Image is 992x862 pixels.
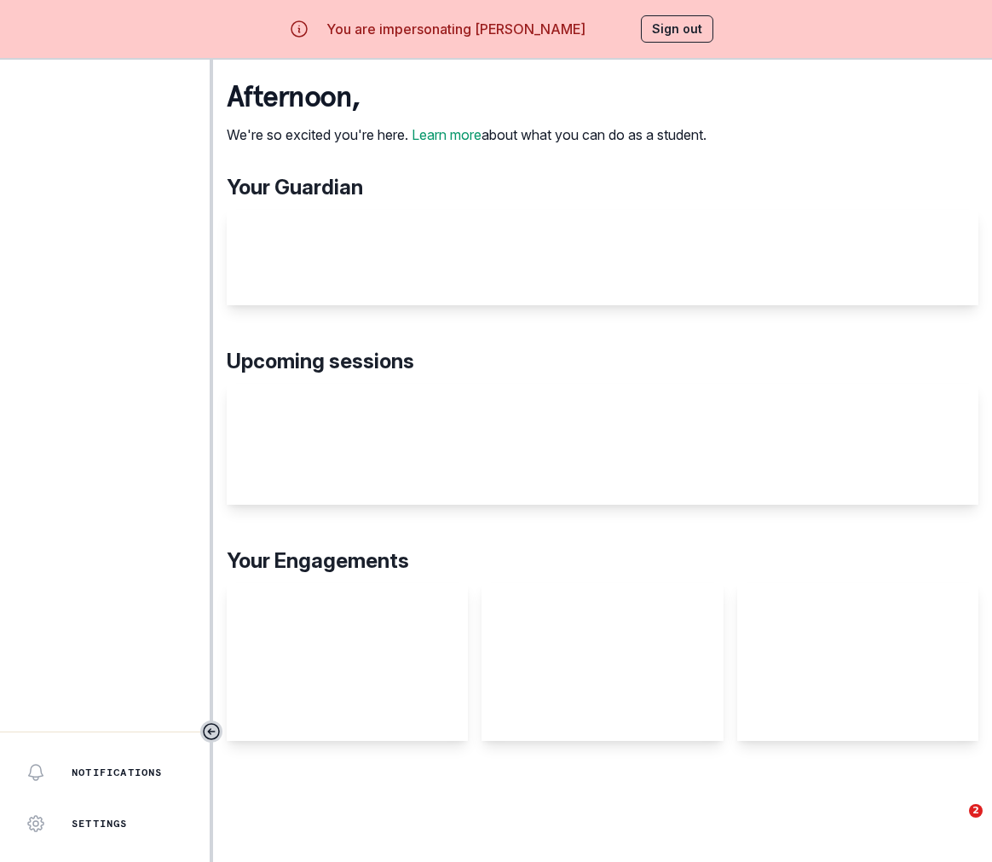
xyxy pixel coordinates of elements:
[934,804,975,845] iframe: Intercom live chat
[227,346,978,377] p: Upcoming sessions
[227,172,978,203] p: Your Guardian
[227,124,707,145] p: We're so excited you're here. about what you can do as a student.
[200,720,222,743] button: Toggle sidebar
[227,80,707,114] p: afternoon ,
[227,546,978,576] p: Your Engagements
[969,804,983,818] span: 2
[72,817,128,830] p: Settings
[641,15,713,43] button: Sign out
[412,126,482,143] a: Learn more
[326,19,585,39] p: You are impersonating [PERSON_NAME]
[72,766,163,779] p: Notifications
